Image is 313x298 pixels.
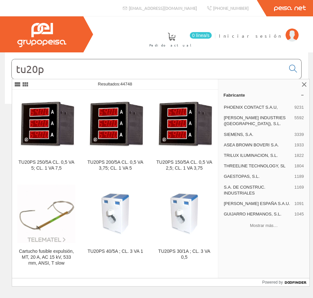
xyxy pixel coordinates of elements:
[155,159,213,171] div: TU20PS 150/5A CL. 0,5 VA 2,5; CL. 1 VA 3,75
[294,184,304,196] span: 1169
[219,32,282,39] span: Iniciar sesión
[294,174,304,179] span: 1189
[224,211,292,217] span: GUIJARRO HERMANOS, S.L.
[294,211,304,217] span: 1045
[213,5,249,11] span: [PHONE_NUMBER]
[294,142,304,148] span: 1933
[224,115,292,127] span: [PERSON_NAME] INDUSTRIES ([GEOGRAPHIC_DATA]), S.L.
[221,220,307,231] button: Mostrar más…
[81,90,150,179] a: TU20PS 200/5A CL. 0,5 VA 3,75; CL. 1 VA 5 TU20PS 200/5A CL. 0,5 VA 3,75; CL. 1 VA 5
[190,32,212,39] span: 0 línea/s
[86,159,144,171] div: TU20PS 200/5A CL. 0,5 VA 3,75; CL. 1 VA 5
[150,90,219,179] a: TU20PS 150/5A CL. 0,5 VA 2,5; CL. 1 VA 3,75 TU20PS 150/5A CL. 0,5 VA 2,5; CL. 1 VA 3,75
[224,153,292,158] span: TRILUX ILUMINACION, S.L.
[262,278,309,286] a: Powered by
[5,112,308,118] div: © Grupo Peisa
[86,102,144,148] img: TU20PS 200/5A CL. 0,5 VA 3,75; CL. 1 VA 5
[294,132,304,138] span: 3339
[150,179,219,274] a: TU20PS 30/1A ; CL. 3 VA 0,5 TU20PS 30/1A ; CL. 3 VA 0,5
[86,249,144,254] div: TU20PS 40/5A ; CL. 3 VA 1
[120,82,132,86] span: 44748
[224,104,292,110] span: PHOENIX CONTACT S.A.U,
[224,132,292,138] span: SIEMENS, S.A.
[155,249,213,260] div: TU20PS 30/1A ; CL. 3 VA 0,5
[155,185,213,243] img: TU20PS 30/1A ; CL. 3 VA 0,5
[86,185,144,243] img: TU20PS 40/5A ; CL. 3 VA 1
[262,279,283,285] span: Powered by
[12,179,81,274] a: Cartucho fusible expulsión, MT, 20 A, AC 15 kV, 533 mm, ANSI, T slow Cartucho fusible expulsión, ...
[129,5,197,11] span: [EMAIL_ADDRESS][DOMAIN_NAME]
[17,23,66,47] img: Grupo Peisa
[12,90,81,179] a: TU20PS 250/5A CL. 0,5 VA 5; CL. 1 VA 7,5 TU20PS 250/5A CL. 0,5 VA 5; CL. 1 VA 7,5
[17,185,75,243] img: Cartucho fusible expulsión, MT, 20 A, AC 15 kV, 533 mm, ANSI, T slow
[224,142,292,148] span: ASEA BROWN BOVERI S.A.
[17,249,75,266] div: Cartucho fusible expulsión, MT, 20 A, AC 15 kV, 533 mm, ANSI, T slow
[149,42,194,48] span: Pedido actual
[294,201,304,207] span: 1091
[224,174,292,179] span: GAESTOPAS, S.L.
[17,159,75,171] div: TU20PS 250/5A CL. 0,5 VA 5; CL. 1 VA 7,5
[17,102,75,148] img: TU20PS 250/5A CL. 0,5 VA 5; CL. 1 VA 7,5
[224,184,292,196] span: S.A. DE CONSTRUC. INDUSTRIALES
[224,163,292,169] span: THREELINE TECHNOLOGY, SL
[294,153,304,158] span: 1822
[219,27,299,33] a: Iniciar sesión
[98,82,132,86] span: Resultados:
[81,179,150,274] a: TU20PS 40/5A ; CL. 3 VA 1 TU20PS 40/5A ; CL. 3 VA 1
[294,104,304,110] span: 9231
[155,102,213,148] img: TU20PS 150/5A CL. 0,5 VA 2,5; CL. 1 VA 3,75
[224,201,292,207] span: [PERSON_NAME] ESPAÑA S.A.U.
[12,59,285,79] input: Buscar...
[218,90,309,100] a: Fabricante
[294,115,304,127] span: 5592
[294,163,304,169] span: 1804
